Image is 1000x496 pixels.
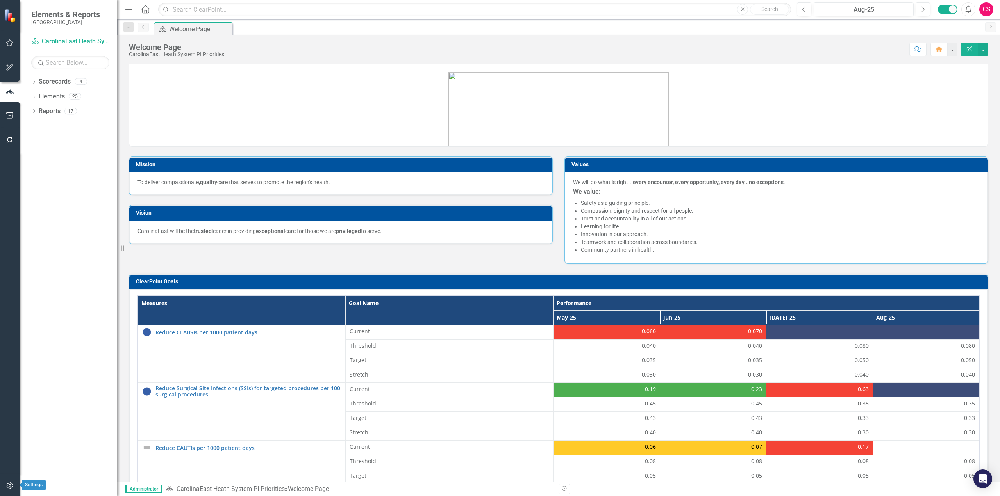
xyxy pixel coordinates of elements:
[858,457,869,465] span: 0.08
[751,385,762,393] span: 0.23
[961,342,975,350] span: 0.080
[553,455,660,469] td: Double-Click to Edit
[858,472,869,480] span: 0.05
[858,400,869,407] span: 0.35
[350,342,549,350] span: Threshold
[350,400,549,407] span: Threshold
[660,340,766,354] td: Double-Click to Edit
[979,2,993,16] div: CS
[346,455,554,469] td: Double-Click to Edit
[645,457,656,465] span: 0.08
[855,342,869,350] span: 0.080
[873,368,979,383] td: Double-Click to Edit
[39,107,61,116] a: Reports
[750,4,789,15] button: Search
[581,215,980,222] li: Trust and accountability in all of our actions.
[155,329,341,335] a: Reduce CLABSIs per 1000 patient days
[645,414,656,422] span: 0.43
[660,383,766,397] td: Double-Click to Edit
[642,371,656,379] span: 0.030
[766,354,873,368] td: Double-Click to Edit
[31,56,109,69] input: Search Below...
[751,428,762,436] span: 0.40
[138,325,346,383] td: Double-Click to Edit Right Click for Context Menu
[155,445,341,451] a: Reduce CAUTIs per 1000 patient days
[350,327,549,335] span: Current
[660,368,766,383] td: Double-Click to Edit
[350,356,549,364] span: Target
[766,469,873,484] td: Double-Click to Edit
[858,428,869,436] span: 0.30
[751,472,762,480] span: 0.05
[350,428,549,436] span: Stretch
[873,455,979,469] td: Double-Click to Edit
[166,485,553,494] div: »
[873,354,979,368] td: Double-Click to Edit
[129,52,224,57] div: CarolinaEast Heath System PI Priorities
[350,472,549,480] span: Target
[346,368,554,383] td: Double-Click to Edit
[873,325,979,340] td: Double-Click to Edit
[136,279,984,284] h3: ClearPoint Goals
[581,246,980,254] li: Community partners in health.
[200,179,217,185] strong: quality
[751,457,762,465] span: 0.08
[256,228,285,234] strong: exceptional
[766,426,873,441] td: Double-Click to Edit
[553,469,660,484] td: Double-Click to Edit
[660,469,766,484] td: Double-Click to Edit
[964,400,975,407] span: 0.35
[873,397,979,412] td: Double-Click to Edit
[633,179,784,185] strong: every encounter, every opportunity, every day...no exceptions
[169,24,230,34] div: Welcome Page
[873,426,979,441] td: Double-Click to Edit
[961,371,975,379] span: 0.040
[138,383,346,441] td: Double-Click to Edit Right Click for Context Menu
[748,327,762,335] span: 0.070
[136,162,548,167] h3: Mission
[660,455,766,469] td: Double-Click to Edit
[350,385,549,393] span: Current
[751,414,762,422] span: 0.43
[137,178,544,186] p: To deliver compassionate, care that serves to promote the region's health.
[964,472,975,480] span: 0.05
[873,340,979,354] td: Double-Click to Edit
[553,397,660,412] td: Double-Click to Edit
[336,228,361,234] strong: privileged
[177,485,285,492] a: CarolinaEast Heath System PI Priorities
[158,3,791,16] input: Search ClearPoint...
[581,238,980,246] li: Teamwork and collaboration across boundaries.
[766,368,873,383] td: Double-Click to Edit
[766,340,873,354] td: Double-Click to Edit
[581,207,980,215] li: Compassion, dignity and respect for all people.
[814,2,914,16] button: Aug-25
[858,385,869,393] span: 0.63
[855,371,869,379] span: 0.040
[346,397,554,412] td: Double-Click to Edit
[645,400,656,407] span: 0.45
[873,469,979,484] td: Double-Click to Edit
[22,480,46,490] div: Settings
[142,327,152,337] img: No Information
[31,19,100,25] small: [GEOGRAPHIC_DATA]
[553,325,660,340] td: Double-Click to Edit
[660,441,766,455] td: Double-Click to Edit
[39,92,65,101] a: Elements
[581,222,980,230] li: Learning for life.
[645,443,656,451] span: 0.06
[553,368,660,383] td: Double-Click to Edit
[64,108,77,114] div: 17
[748,342,762,350] span: 0.040
[816,5,911,14] div: Aug-25
[873,383,979,397] td: Double-Click to Edit
[748,356,762,364] span: 0.035
[346,441,554,455] td: Double-Click to Edit
[581,230,980,238] li: Innovation in our approach.
[660,412,766,426] td: Double-Click to Edit
[766,325,873,340] td: Double-Click to Edit
[751,443,762,451] span: 0.07
[346,426,554,441] td: Double-Click to Edit
[346,412,554,426] td: Double-Click to Edit
[645,472,656,480] span: 0.05
[873,441,979,455] td: Double-Click to Edit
